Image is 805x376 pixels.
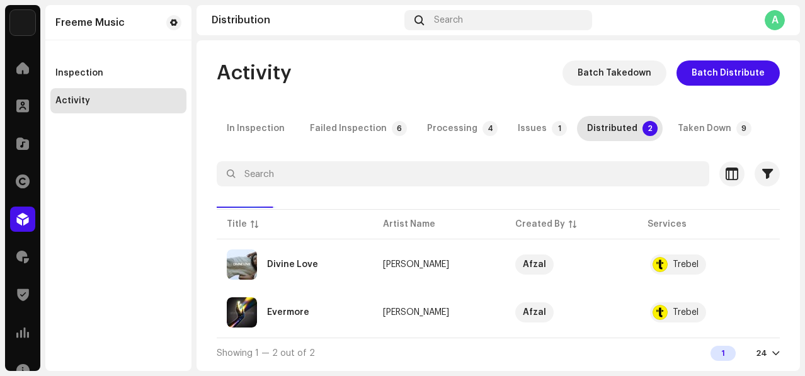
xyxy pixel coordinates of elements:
[55,18,125,28] div: Freeme Music
[50,60,186,86] re-m-nav-item: Inspection
[227,297,257,328] img: c19a24c0-6607-4595-bfe5-2c13fa69731a
[642,121,658,136] p-badge: 2
[515,218,565,231] div: Created By
[217,60,292,86] span: Activity
[310,116,387,141] div: Failed Inspection
[383,260,449,269] div: [PERSON_NAME]
[677,60,780,86] button: Batch Distribute
[10,10,35,35] img: 7951d5c0-dc3c-4d78-8e51-1b6de87acfd8
[267,260,318,269] div: Divine Love
[673,308,699,317] div: Trebel
[50,88,186,113] re-m-nav-item: Activity
[383,308,495,317] span: Wahed Afzal
[434,15,463,25] span: Search
[523,302,546,322] div: Afzal
[756,348,767,358] div: 24
[227,249,257,280] img: 63dd053a-63c4-4abd-a22a-78ca6d6c0fe1
[55,96,90,106] div: Activity
[692,60,765,86] span: Batch Distribute
[736,121,751,136] p-badge: 9
[678,116,731,141] div: Taken Down
[383,308,449,317] div: [PERSON_NAME]
[392,121,407,136] p-badge: 6
[427,116,477,141] div: Processing
[515,254,627,275] span: Afzal
[578,60,651,86] span: Batch Takedown
[523,254,546,275] div: Afzal
[765,10,785,30] div: A
[227,218,247,231] div: Title
[552,121,567,136] p-badge: 1
[212,15,399,25] div: Distribution
[482,121,498,136] p-badge: 4
[515,302,627,322] span: Afzal
[217,349,315,358] span: Showing 1 — 2 out of 2
[227,116,285,141] div: In Inspection
[55,68,103,78] div: Inspection
[267,308,309,317] div: Evermore
[518,116,547,141] div: Issues
[383,260,495,269] span: Wahed Afzal
[587,116,637,141] div: Distributed
[673,260,699,269] div: Trebel
[217,161,709,186] input: Search
[562,60,666,86] button: Batch Takedown
[711,346,736,361] div: 1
